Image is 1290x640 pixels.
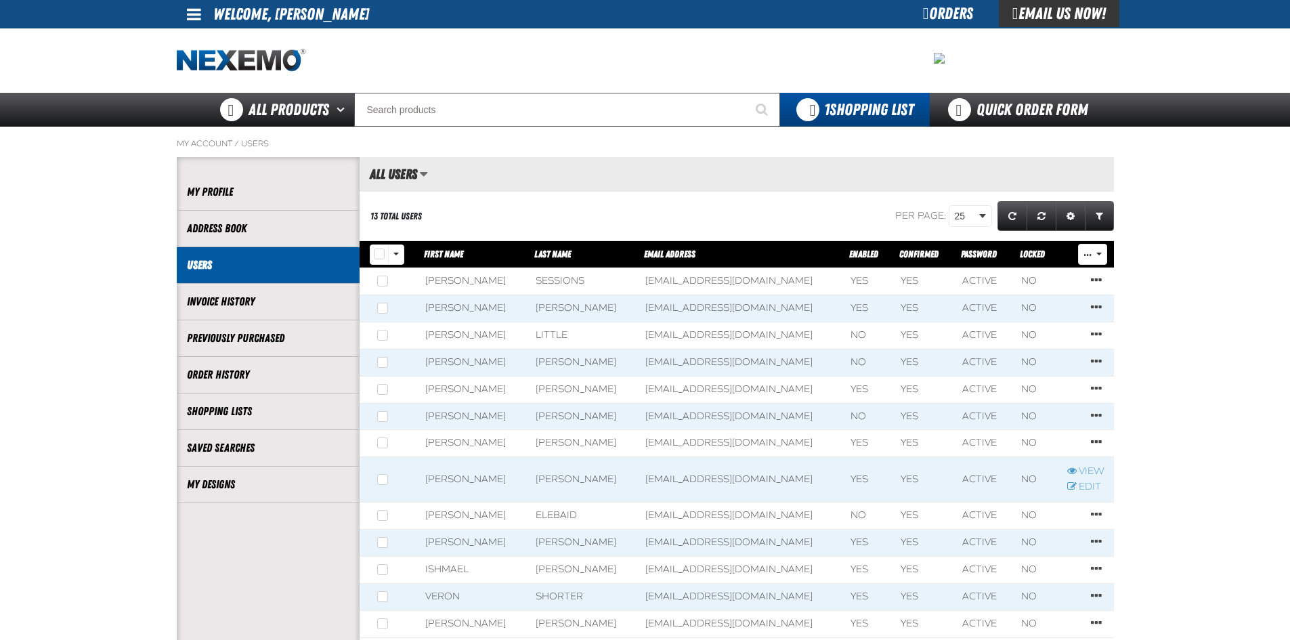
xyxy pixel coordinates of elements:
[187,221,349,236] a: Address Book
[841,583,891,610] td: Yes
[416,610,525,637] td: [PERSON_NAME]
[416,322,525,349] td: [PERSON_NAME]
[526,583,636,610] td: Shorter
[534,249,571,259] a: Last Name
[930,93,1113,127] a: Quick Order Form
[388,244,404,265] button: Rows selection options
[1012,610,1057,637] td: No
[891,503,953,530] td: Yes
[187,367,349,383] a: Order History
[1056,201,1085,231] a: Expand or Collapse Grid Settings
[416,503,525,530] td: [PERSON_NAME]
[1012,403,1057,430] td: No
[177,138,232,149] a: My Account
[891,376,953,403] td: Yes
[241,138,269,149] a: Users
[187,477,349,492] a: My Designs
[953,268,1012,295] td: Active
[1083,251,1092,259] span: ...
[416,529,525,556] td: [PERSON_NAME]
[177,49,305,72] img: Nexemo logo
[636,529,842,556] td: [EMAIL_ADDRESS][DOMAIN_NAME]
[177,49,305,72] a: Home
[526,457,636,503] td: [PERSON_NAME]
[1012,295,1057,322] td: No
[953,403,1012,430] td: Active
[644,249,695,259] a: Email Address
[636,268,842,295] td: [EMAIL_ADDRESS][DOMAIN_NAME]
[636,610,842,637] td: [EMAIL_ADDRESS][DOMAIN_NAME]
[424,249,463,259] span: First Name
[416,349,525,376] td: [PERSON_NAME]
[416,295,525,322] td: [PERSON_NAME]
[1088,355,1104,368] a: Row actions
[187,294,349,310] a: Invoice History
[824,100,830,119] strong: 1
[849,249,878,259] span: Enabled
[841,457,891,503] td: Yes
[953,529,1012,556] td: Active
[899,249,939,259] span: Confirmed
[360,167,417,182] h2: All Users
[187,404,349,419] a: Shopping Lists
[961,249,997,259] span: Password
[416,430,525,457] td: [PERSON_NAME]
[1012,349,1057,376] td: No
[1088,508,1104,521] a: Row actions
[636,556,842,583] td: [EMAIL_ADDRESS][DOMAIN_NAME]
[841,529,891,556] td: Yes
[891,583,953,610] td: Yes
[891,403,953,430] td: Yes
[841,376,891,403] td: Yes
[187,330,349,346] a: Previously Purchased
[636,583,842,610] td: [EMAIL_ADDRESS][DOMAIN_NAME]
[526,322,636,349] td: Little
[1088,535,1104,549] a: Row actions
[526,529,636,556] td: [PERSON_NAME]
[187,257,349,273] a: Users
[953,457,1012,503] td: Active
[841,349,891,376] td: No
[1012,457,1057,503] td: No
[636,403,842,430] td: [EMAIL_ADDRESS][DOMAIN_NAME]
[891,295,953,322] td: Yes
[526,556,636,583] td: [PERSON_NAME]
[841,430,891,457] td: Yes
[1088,301,1104,314] a: Row actions
[1012,583,1057,610] td: No
[187,440,349,456] a: Saved Searches
[841,295,891,322] td: Yes
[419,163,428,186] button: Manage grid views. Current view is All Users
[841,268,891,295] td: Yes
[636,430,842,457] td: [EMAIL_ADDRESS][DOMAIN_NAME]
[1088,328,1104,341] a: Row actions
[1088,409,1104,423] a: Row actions
[416,583,525,610] td: Veron
[891,556,953,583] td: Yes
[891,430,953,457] td: Yes
[953,610,1012,637] td: Active
[953,376,1012,403] td: Active
[891,457,953,503] td: Yes
[526,403,636,430] td: [PERSON_NAME]
[1067,465,1104,478] a: View Vanessa Paredes user
[1088,382,1104,396] a: Row actions
[177,138,1114,149] nav: Breadcrumbs
[1012,556,1057,583] td: No
[526,349,636,376] td: [PERSON_NAME]
[1020,249,1045,259] a: Locked
[526,376,636,403] td: [PERSON_NAME]
[891,349,953,376] td: Yes
[1012,430,1057,457] td: No
[1088,562,1104,576] a: Row actions
[841,322,891,349] td: No
[187,184,349,200] a: My Profile
[953,322,1012,349] td: Active
[841,403,891,430] td: No
[370,210,422,223] div: 13 Total Users
[1088,616,1104,630] a: Row actions
[824,100,913,119] span: Shopping List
